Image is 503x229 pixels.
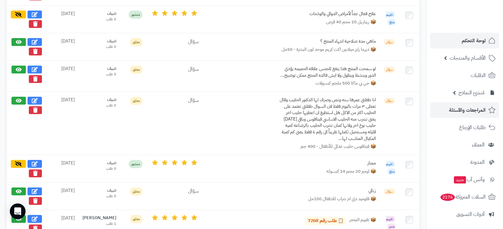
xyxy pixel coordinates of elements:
div: 0 طلب [83,17,116,22]
span: 📦 اوميز 20 مجم 14 كبسوله [326,168,376,175]
span: لوحة التحكم [462,36,486,45]
td: [DATE] [46,182,79,210]
td: [DATE] [46,155,79,182]
a: المراجعات والأسئلة [430,102,499,118]
a: السلات المتروكة2176 [430,189,499,205]
span: 2176 [440,194,455,201]
span: المدونة [470,158,485,167]
div: لو سمحت المنتج هذا ينفع للجنس علاقه الحميمه يؤدي الدور وينشط ويطول ولا ايش فائده المنتج ممكن توضي... [278,66,376,78]
div: ضيف [83,66,116,72]
a: طلبات الإرجاع [430,120,499,135]
div: 0 طلب [83,194,116,199]
span: مُنشئ النماذج [458,88,485,97]
div: ضيف [83,10,116,17]
span: وآتس آب [453,175,485,184]
span: العملاء [472,140,485,149]
div: زبالي [278,187,376,194]
div: [PERSON_NAME] [83,215,116,221]
div: انا طفلتي عمرها سنه ونص وصرف لها الدكتور الحليب وقال تعطى ٣ مرات باليوم فقط لان السوال طفلتي تعتم... [278,97,376,142]
span: معلق [130,38,142,46]
a: لوحة التحكم [430,33,499,48]
span: 📦 تقييم المتجر [349,217,376,225]
span: سؤال [188,187,199,195]
a: العملاء [430,137,499,153]
span: أدوات التسويق [456,210,485,219]
td: [DATE] [46,33,79,60]
span: جديد [454,176,466,183]
span: تقييم منتج [386,11,395,25]
span: 📦 فلوميد دي ام شراب للاطفال 100مل [308,196,376,202]
a: أدوات التسويق [430,206,499,222]
div: ضيف [83,187,116,194]
span: معلق [130,66,142,74]
span: المراجعات والأسئلة [449,105,486,115]
a: 📋 طلب رقم #720 [305,217,346,225]
span: سؤال [188,65,199,73]
div: 1 طلب [83,221,116,226]
span: 📦 ديرما رايز ميلانين اكت كريم موحد لون البشرة - 50مل [282,46,376,53]
span: معلق [130,97,142,105]
td: [DATE] [46,92,79,155]
span: منشور [129,160,142,168]
span: السلات المتروكة [440,192,486,201]
div: 0 طلب [83,72,116,77]
span: طلبات الإرجاع [459,123,486,132]
a: المدونة [430,154,499,170]
div: علاج فعال جداً لأمراض الدوالي والوذمات [278,10,376,17]
span: 📦 جي بي ماكا 500 ملجم كبسولات [316,80,376,86]
td: [DATE] [46,60,79,91]
div: ممتاز [278,160,376,166]
span: سؤال [384,39,395,45]
div: 0 طلب [83,103,116,108]
span: معلق [130,215,142,223]
span: منشور [129,10,142,19]
span: الأقسام والمنتجات [450,53,486,63]
span: سؤال [188,96,199,104]
div: ضيف [83,97,116,103]
a: الطلبات [430,67,499,83]
a: وآتس آبجديد [430,172,499,187]
span: 📦 ريباريل 20 مجم 40 قرص [326,19,376,25]
div: 0 طلب [83,166,116,171]
div: Open Intercom Messenger [10,203,26,219]
span: معلق [130,187,142,196]
span: سؤال [384,98,395,104]
div: 0 طلب [83,44,116,49]
span: تقييم منتج [386,161,395,175]
div: ضيف [83,160,116,166]
span: الطلبات [471,71,486,80]
td: [DATE] [46,5,79,33]
div: ماهي مدة صلاحية انتهاء المنتج ؟ [278,38,376,45]
span: 📦 فيتافوس حليب غذائي للأطفال - 400 جم [301,143,376,150]
span: سؤال [384,67,395,73]
div: ضيف [83,38,116,44]
span: سؤال [384,188,395,195]
span: سؤال [188,38,199,46]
